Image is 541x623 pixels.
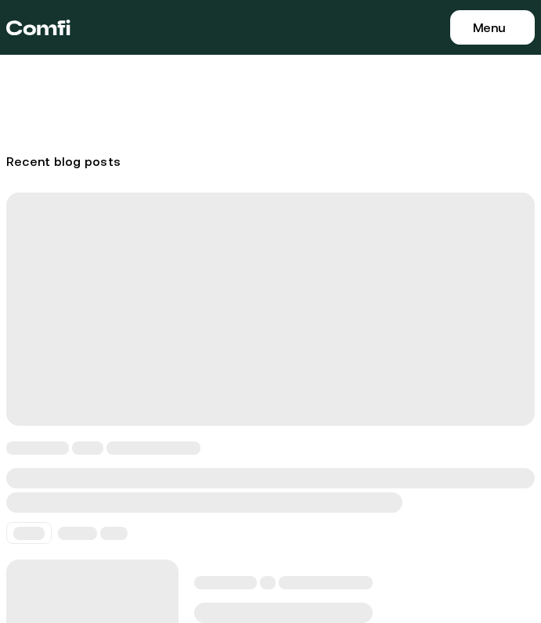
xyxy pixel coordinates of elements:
span: ‌ [194,603,373,623]
a: Return to the top of the Comfi home page [6,4,70,51]
span: ‌ [13,527,45,540]
span: ‌ [100,527,128,540]
button: Menu [450,10,535,45]
h3: Recent blog posts [6,149,535,174]
span: ‌ [260,576,276,589]
span: ‌ [58,527,97,540]
span: ‌ [106,441,200,455]
span: Menu [473,21,505,34]
span: ‌ [194,576,257,589]
span: ‌ [6,492,402,513]
span: ‌ [6,468,535,488]
span: ‌ [72,441,103,455]
span: ‌ [279,576,373,589]
span: ‌ [6,441,69,455]
span: ‌ [6,193,535,426]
